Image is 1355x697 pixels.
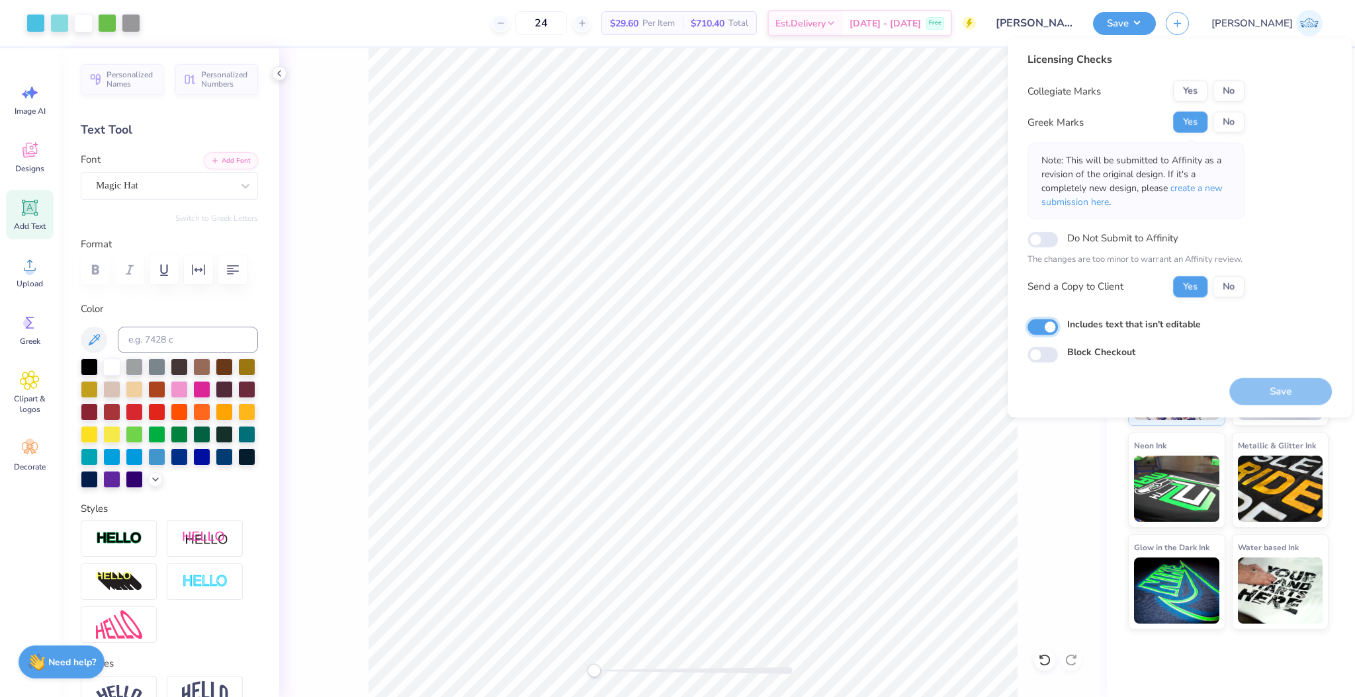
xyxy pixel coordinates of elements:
span: Image AI [15,106,46,116]
div: Licensing Checks [1027,52,1245,67]
span: Add Text [14,221,46,231]
img: Glow in the Dark Ink [1134,557,1219,624]
button: Yes [1173,112,1207,133]
span: [PERSON_NAME] [1211,16,1293,31]
strong: Need help? [48,656,96,669]
span: Est. Delivery [775,17,826,30]
span: create a new submission here [1041,182,1223,208]
img: Metallic & Glitter Ink [1238,456,1323,522]
span: $29.60 [610,17,638,30]
span: $710.40 [691,17,724,30]
label: Format [81,237,258,252]
label: Block Checkout [1067,345,1135,358]
span: Water based Ink [1238,540,1299,554]
span: Glow in the Dark Ink [1134,540,1209,554]
button: No [1213,112,1245,133]
label: Color [81,302,258,317]
img: Free Distort [96,610,142,639]
button: Personalized Names [81,64,163,95]
label: Do Not Submit to Affinity [1067,229,1178,247]
label: Styles [81,501,108,516]
span: Greek [20,336,40,347]
span: Per Item [642,17,675,30]
img: Neon Ink [1134,456,1219,522]
span: Metallic & Glitter Ink [1238,438,1316,452]
span: Upload [17,278,43,289]
img: Josephine Amber Orros [1296,10,1323,36]
span: [DATE] - [DATE] [850,17,921,30]
img: Stroke [96,531,142,546]
p: Note: This will be submitted to Affinity as a revision of the original design. If it's a complete... [1041,153,1231,209]
input: e.g. 7428 c [118,327,258,353]
span: Neon Ink [1134,438,1166,452]
button: Yes [1173,276,1207,297]
span: Clipart & logos [8,393,52,415]
img: Water based Ink [1238,557,1323,624]
div: Collegiate Marks [1027,83,1101,99]
div: Greek Marks [1027,114,1084,130]
a: [PERSON_NAME] [1205,10,1329,36]
p: The changes are too minor to warrant an Affinity review. [1027,253,1245,266]
span: Personalized Names [107,70,155,89]
input: – – [515,11,567,35]
button: No [1213,81,1245,102]
img: Shadow [182,530,228,547]
div: Send a Copy to Client [1027,279,1123,294]
button: No [1213,276,1245,297]
input: Untitled Design [986,10,1083,36]
img: 3D Illusion [96,571,142,593]
label: Includes text that isn't editable [1067,317,1201,331]
button: Save [1093,12,1156,35]
div: Text Tool [81,121,258,139]
span: Total [728,17,748,30]
img: Negative Space [182,574,228,589]
span: Designs [15,163,44,174]
span: Personalized Numbers [201,70,250,89]
label: Font [81,152,101,167]
button: Add Font [204,152,258,169]
div: Accessibility label [588,664,601,677]
span: Free [929,19,941,28]
button: Switch to Greek Letters [175,213,258,224]
button: Yes [1173,81,1207,102]
button: Personalized Numbers [175,64,258,95]
span: Decorate [14,462,46,472]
